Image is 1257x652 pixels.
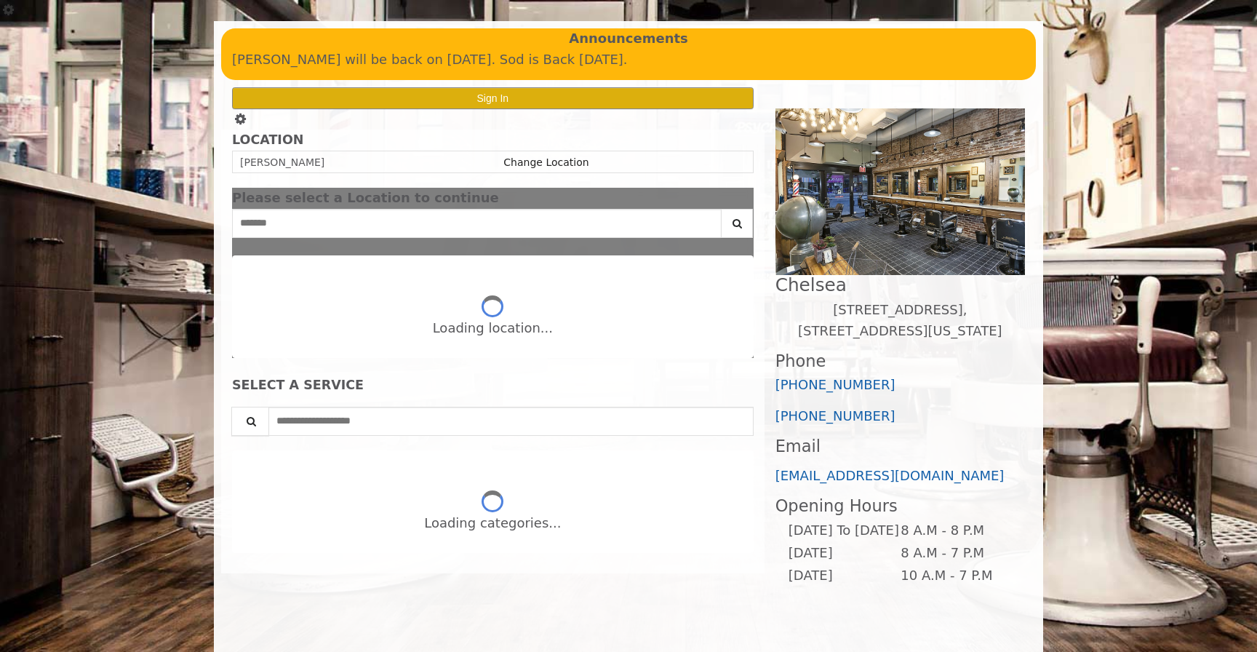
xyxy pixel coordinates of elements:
p: [STREET_ADDRESS],[STREET_ADDRESS][US_STATE] [775,300,1025,342]
button: close dialog [732,194,754,203]
i: Search button [729,218,746,228]
h3: Email [775,437,1025,456]
a: Change Location [503,156,588,168]
h3: Opening Hours [775,497,1025,515]
button: Service Search [231,407,269,436]
a: [PHONE_NUMBER] [775,408,895,424]
div: Loading location... [433,318,553,339]
p: [PERSON_NAME] will be back on [DATE]. Sod is Back [DATE]. [232,49,1025,71]
span: Please select a Location to continue [232,190,499,205]
a: [PHONE_NUMBER] [775,377,895,392]
div: SELECT A SERVICE [232,378,754,392]
a: [EMAIL_ADDRESS][DOMAIN_NAME] [775,468,1005,483]
input: Search Center [232,209,722,238]
h2: Chelsea [775,275,1025,295]
b: LOCATION [232,132,303,147]
td: 8 A.M - 7 P.M [900,542,1013,565]
b: Announcements [569,28,688,49]
div: Center Select [232,209,754,245]
td: 8 A.M - 8 P.M [900,520,1013,542]
button: Sign In [232,87,754,108]
td: [DATE] [788,565,900,587]
div: Loading categories... [424,513,561,534]
span: [PERSON_NAME] [240,156,324,168]
td: 10 A.M - 7 P.M [900,565,1013,587]
td: [DATE] To [DATE] [788,520,900,542]
td: [DATE] [788,542,900,565]
h3: Phone [775,352,1025,370]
